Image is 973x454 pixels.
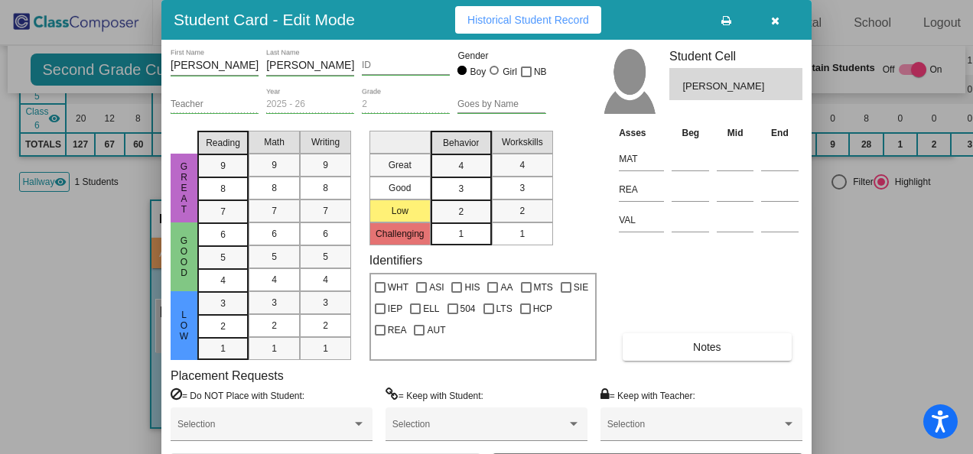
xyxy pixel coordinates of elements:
[574,278,588,297] span: SIE
[443,136,479,150] span: Behavior
[323,273,328,287] span: 4
[458,205,464,219] span: 2
[323,227,328,241] span: 6
[323,158,328,172] span: 9
[457,99,545,110] input: goes by name
[220,205,226,219] span: 7
[272,227,277,241] span: 6
[323,342,328,355] span: 1
[264,135,285,149] span: Math
[272,296,277,310] span: 3
[757,125,802,141] th: End
[220,319,226,333] span: 2
[423,300,439,318] span: ELL
[455,6,601,34] button: Historical Student Record
[272,250,277,264] span: 5
[458,159,464,173] span: 4
[220,182,226,196] span: 8
[369,253,422,268] label: Identifiers
[693,341,721,353] span: Notes
[171,99,259,110] input: teacher
[220,274,226,287] span: 4
[458,227,464,241] span: 1
[429,278,444,297] span: ASI
[177,161,191,215] span: Great
[220,228,226,242] span: 6
[668,125,713,141] th: Beg
[427,321,445,339] span: AUT
[496,300,513,318] span: LTS
[388,300,402,318] span: IEP
[323,250,328,264] span: 5
[519,181,525,195] span: 3
[467,14,589,26] span: Historical Student Record
[619,209,664,232] input: assessment
[171,388,304,403] label: = Do NOT Place with Student:
[220,251,226,264] span: 5
[713,125,757,141] th: Mid
[534,63,547,81] span: NB
[220,159,226,173] span: 9
[388,278,408,297] span: WHT
[458,182,464,196] span: 3
[323,319,328,332] span: 2
[171,368,284,383] label: Placement Requests
[272,273,277,287] span: 4
[682,79,767,94] span: [PERSON_NAME]
[519,227,525,241] span: 1
[502,65,517,79] div: Girl
[177,235,191,278] span: Good
[272,158,277,172] span: 9
[362,99,450,110] input: grade
[174,10,355,29] h3: Student Card - Edit Mode
[460,300,476,318] span: 504
[177,310,191,342] span: Low
[519,158,525,172] span: 4
[502,135,543,149] span: Workskills
[457,49,545,63] mat-label: Gender
[272,319,277,332] span: 2
[220,342,226,355] span: 1
[534,278,553,297] span: MTS
[470,65,486,79] div: Boy
[519,204,525,218] span: 2
[323,181,328,195] span: 8
[615,125,668,141] th: Asses
[272,181,277,195] span: 8
[669,49,802,63] h3: Student Cell
[619,178,664,201] input: assessment
[272,204,277,218] span: 7
[323,204,328,218] span: 7
[311,135,340,149] span: Writing
[500,278,513,297] span: AA
[266,99,354,110] input: year
[220,297,226,310] span: 3
[323,296,328,310] span: 3
[464,278,480,297] span: HIS
[388,321,407,339] span: REA
[619,148,664,170] input: assessment
[623,333,791,361] button: Notes
[272,342,277,355] span: 1
[206,136,240,150] span: Reading
[600,388,695,403] label: = Keep with Teacher:
[386,388,483,403] label: = Keep with Student:
[533,300,552,318] span: HCP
